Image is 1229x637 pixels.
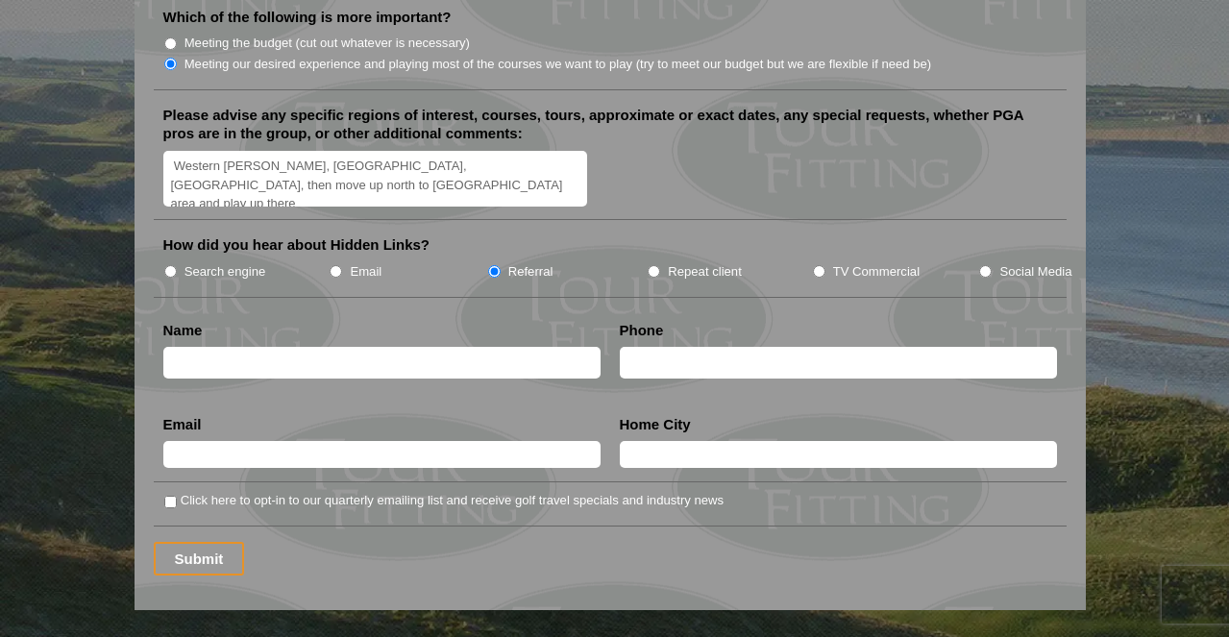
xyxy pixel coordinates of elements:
label: Meeting our desired experience and playing most of the courses we want to play (try to meet our b... [184,55,932,74]
label: Repeat client [668,262,742,282]
label: Email [350,262,381,282]
label: Home City [620,415,691,434]
label: Name [163,321,203,340]
label: Click here to opt-in to our quarterly emailing list and receive golf travel specials and industry... [181,491,724,510]
label: Social Media [999,262,1071,282]
label: Which of the following is more important? [163,8,452,27]
label: How did you hear about Hidden Links? [163,235,430,255]
label: Phone [620,321,664,340]
label: Meeting the budget (cut out whatever is necessary) [184,34,470,53]
label: Search engine [184,262,266,282]
label: TV Commercial [833,262,920,282]
label: Email [163,415,202,434]
label: Referral [508,262,553,282]
label: Please advise any specific regions of interest, courses, tours, approximate or exact dates, any s... [163,106,1057,143]
input: Submit [154,542,245,576]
